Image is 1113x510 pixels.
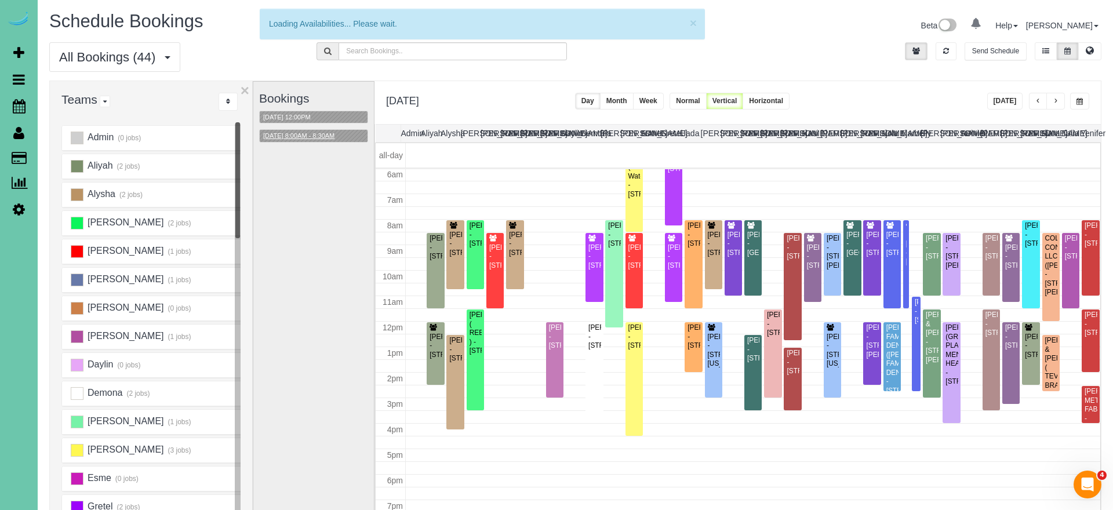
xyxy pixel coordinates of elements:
[901,125,921,142] th: Marbelly
[116,361,141,369] small: (0 jobs)
[86,303,163,312] span: [PERSON_NAME]
[49,42,180,72] button: All Bookings (44)
[1041,125,1061,142] th: Siara
[86,217,163,227] span: [PERSON_NAME]
[1005,243,1017,270] div: [PERSON_NAME] - [STREET_ADDRESS]
[269,18,696,30] div: Loading Availabilities... Please wait.
[841,125,861,142] th: [PERSON_NAME]
[1064,234,1077,261] div: [PERSON_NAME] - [STREET_ADDRESS]
[1074,471,1101,498] iframe: Intercom live chat
[628,323,641,350] div: [PERSON_NAME] - [STREET_ADDRESS]
[561,125,581,142] th: Daylin
[690,17,697,29] button: ×
[86,416,163,426] span: [PERSON_NAME]
[743,93,790,110] button: Horizontal
[701,125,721,142] th: [PERSON_NAME]
[387,195,403,205] span: 7am
[588,323,601,350] div: [PERSON_NAME] - [STREET_ADDRESS]
[761,125,781,142] th: [PERSON_NAME]
[86,274,163,284] span: [PERSON_NAME]
[387,399,403,409] span: 3pm
[781,125,801,142] th: [PERSON_NAME]
[7,12,30,28] img: Automaid Logo
[1084,387,1097,441] div: [PERSON_NAME] METL-FAB - [STREET_ADDRESS][PERSON_NAME]
[925,311,938,365] div: [PERSON_NAME] & [PERSON_NAME] - [STREET_ADDRESS][PERSON_NAME]
[259,92,368,105] h3: Bookings
[387,170,403,179] span: 6am
[449,336,461,363] div: [PERSON_NAME] - [STREET_ADDRESS]
[1084,311,1097,337] div: [PERSON_NAME] - [STREET_ADDRESS]
[1045,234,1057,297] div: COLLEGE CONNECTION, LLC ([PERSON_NAME]) - [STREET_ADDRESS][PERSON_NAME]
[226,98,230,105] i: Sort Teams
[469,221,482,248] div: [PERSON_NAME] - [STREET_ADDRESS]
[166,333,191,341] small: (1 jobs)
[86,161,112,170] span: Aliyah
[995,21,1018,30] a: Help
[914,298,918,325] div: [PERSON_NAME] - [STREET_ADDRESS]
[721,125,741,142] th: [PERSON_NAME]
[1024,221,1037,248] div: [PERSON_NAME] - [STREET_ADDRESS]
[588,243,601,270] div: [PERSON_NAME] - [STREET_ADDRESS]
[981,125,1001,142] th: [PERSON_NAME]
[681,125,701,142] th: Jada
[548,323,561,350] div: [PERSON_NAME] - [STREET_ADDRESS]
[481,125,501,142] th: [PERSON_NAME]
[865,231,878,257] div: [PERSON_NAME] - [STREET_ADDRESS]
[608,221,620,248] div: [PERSON_NAME] - [STREET_ADDRESS]
[441,125,461,142] th: Alysha
[727,231,740,257] div: [PERSON_NAME] - [STREET_ADDRESS]
[806,243,819,270] div: [PERSON_NAME] - [STREET_ADDRESS]
[241,83,249,98] button: ×
[386,93,419,107] h2: [DATE]
[987,93,1023,110] button: [DATE]
[886,323,899,395] div: [PERSON_NAME] FAMILY DENTAL ([PERSON_NAME] FAMILY DENTAL) - [STREET_ADDRESS]
[521,125,541,142] th: [PERSON_NAME]
[786,234,799,261] div: [PERSON_NAME] - [STREET_ADDRESS]
[941,125,961,142] th: [PERSON_NAME]
[581,125,601,142] th: Demona
[86,359,113,369] span: Daylin
[628,243,641,270] div: [PERSON_NAME] - [STREET_ADDRESS]
[61,93,97,106] span: Teams
[670,93,706,110] button: Normal
[260,130,338,142] button: [DATE] 8:00AM - 8:30AM
[886,231,899,257] div: [PERSON_NAME] - [STREET_ADDRESS]
[985,311,998,337] div: [PERSON_NAME] - [STREET_ADDRESS]
[387,425,403,434] span: 4pm
[600,93,634,110] button: Month
[945,234,958,270] div: [PERSON_NAME] - [STREET_ADDRESS][PERSON_NAME]
[469,311,482,355] div: [PERSON_NAME] ( REBATH ) - [STREET_ADDRESS]
[429,333,442,359] div: [PERSON_NAME] - [STREET_ADDRESS]
[401,125,421,142] th: Admin
[501,125,521,142] th: [PERSON_NAME]
[925,234,938,261] div: [PERSON_NAME] - [STREET_ADDRESS]
[166,247,191,256] small: (1 jobs)
[1061,125,1081,142] th: Talia
[508,231,521,257] div: [PERSON_NAME] - [STREET_ADDRESS]
[166,219,191,227] small: (2 jobs)
[541,125,561,142] th: [PERSON_NAME]
[1084,221,1097,248] div: [PERSON_NAME] - [STREET_ADDRESS]
[1005,323,1017,350] div: [PERSON_NAME] - [STREET_ADDRESS]
[1001,125,1021,142] th: [PERSON_NAME]
[86,473,111,483] span: Esme
[49,11,203,31] span: Schedule Bookings
[846,231,859,257] div: [PERSON_NAME] - [GEOGRAPHIC_DATA]
[747,231,759,257] div: [PERSON_NAME] - [GEOGRAPHIC_DATA]
[628,145,641,199] div: CONSOLIDATED WATER (Consolidated Water) - [STREET_ADDRESS]
[687,323,700,350] div: [PERSON_NAME] - [STREET_ADDRESS]
[86,246,163,256] span: [PERSON_NAME]
[661,125,681,142] th: Gretel
[965,42,1027,60] button: Send Schedule
[387,221,403,230] span: 8am
[937,19,956,34] img: New interface
[945,323,958,386] div: [PERSON_NAME] (GREAT PLAINS MENTAL HEALTH) - [STREET_ADDRESS]
[114,475,139,483] small: (0 jobs)
[166,276,191,284] small: (1 jobs)
[621,125,641,142] th: [PERSON_NAME]
[379,151,403,160] span: all-day
[786,349,799,376] div: [PERSON_NAME] - [STREET_ADDRESS]
[985,234,998,261] div: [PERSON_NAME] - [STREET_ADDRESS]
[801,125,821,142] th: Kasi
